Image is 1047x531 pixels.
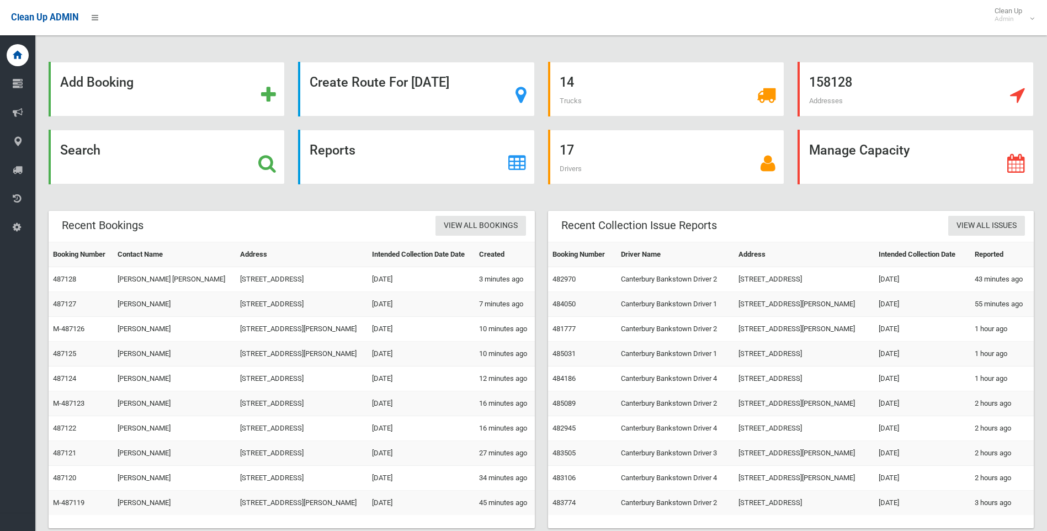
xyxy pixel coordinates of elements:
td: 3 minutes ago [475,267,535,292]
strong: Manage Capacity [809,142,910,158]
a: 487127 [53,300,76,308]
td: Canterbury Bankstown Driver 2 [616,391,734,416]
strong: 17 [560,142,574,158]
td: [DATE] [874,391,970,416]
th: Intended Collection Date Date [368,242,475,267]
td: [DATE] [874,342,970,367]
td: [STREET_ADDRESS] [236,391,368,416]
a: 482945 [552,424,576,432]
td: 1 hour ago [970,367,1034,391]
a: Reports [298,130,534,184]
a: 484050 [552,300,576,308]
td: [PERSON_NAME] [113,491,236,516]
td: [STREET_ADDRESS][PERSON_NAME] [734,466,874,491]
td: 16 minutes ago [475,416,535,441]
th: Booking Number [548,242,616,267]
td: [STREET_ADDRESS] [734,342,874,367]
a: 483106 [552,474,576,482]
td: Canterbury Bankstown Driver 4 [616,416,734,441]
td: [DATE] [368,267,475,292]
a: Manage Capacity [798,130,1034,184]
td: 10 minutes ago [475,342,535,367]
small: Admin [995,15,1022,23]
a: 483505 [552,449,576,457]
td: [STREET_ADDRESS] [236,441,368,466]
a: Search [49,130,285,184]
td: [STREET_ADDRESS][PERSON_NAME] [236,342,368,367]
th: Created [475,242,535,267]
td: 7 minutes ago [475,292,535,317]
a: 487122 [53,424,76,432]
td: [PERSON_NAME] [113,292,236,317]
td: 45 minutes ago [475,491,535,516]
td: [PERSON_NAME] [113,391,236,416]
td: 1 hour ago [970,317,1034,342]
td: 16 minutes ago [475,391,535,416]
strong: Search [60,142,100,158]
td: [PERSON_NAME] [113,441,236,466]
td: 1 hour ago [970,342,1034,367]
td: [DATE] [368,416,475,441]
td: [STREET_ADDRESS] [734,416,874,441]
td: [STREET_ADDRESS] [734,491,874,516]
strong: 158128 [809,75,852,90]
th: Reported [970,242,1034,267]
td: [DATE] [368,441,475,466]
a: Create Route For [DATE] [298,62,534,116]
td: Canterbury Bankstown Driver 2 [616,317,734,342]
td: [PERSON_NAME] [113,416,236,441]
td: [DATE] [368,367,475,391]
a: 487120 [53,474,76,482]
td: 43 minutes ago [970,267,1034,292]
th: Driver Name [616,242,734,267]
td: 10 minutes ago [475,317,535,342]
a: 17 Drivers [548,130,784,184]
td: [PERSON_NAME] [113,466,236,491]
td: [DATE] [874,317,970,342]
td: [DATE] [368,391,475,416]
th: Contact Name [113,242,236,267]
td: [STREET_ADDRESS][PERSON_NAME] [734,317,874,342]
td: Canterbury Bankstown Driver 1 [616,342,734,367]
td: [STREET_ADDRESS] [236,267,368,292]
td: 55 minutes ago [970,292,1034,317]
td: 2 hours ago [970,416,1034,441]
td: [STREET_ADDRESS] [236,466,368,491]
strong: Reports [310,142,355,158]
td: [DATE] [368,466,475,491]
td: Canterbury Bankstown Driver 1 [616,292,734,317]
a: 484186 [552,374,576,383]
td: [DATE] [874,267,970,292]
td: [DATE] [874,292,970,317]
td: [STREET_ADDRESS][PERSON_NAME] [236,491,368,516]
td: [PERSON_NAME] [113,317,236,342]
a: 487128 [53,275,76,283]
td: [STREET_ADDRESS][PERSON_NAME] [734,441,874,466]
td: [STREET_ADDRESS][PERSON_NAME] [734,391,874,416]
a: 481777 [552,325,576,333]
span: Clean Up ADMIN [11,12,78,23]
td: [DATE] [368,342,475,367]
span: Drivers [560,164,582,173]
td: 2 hours ago [970,391,1034,416]
td: [STREET_ADDRESS] [734,367,874,391]
td: [DATE] [874,491,970,516]
a: 158128 Addresses [798,62,1034,116]
strong: Add Booking [60,75,134,90]
td: Canterbury Bankstown Driver 3 [616,441,734,466]
header: Recent Collection Issue Reports [548,215,730,236]
th: Address [734,242,874,267]
td: [DATE] [874,416,970,441]
a: 487125 [53,349,76,358]
a: 14 Trucks [548,62,784,116]
a: View All Issues [948,216,1025,236]
a: M-487119 [53,498,84,507]
th: Address [236,242,368,267]
a: View All Bookings [435,216,526,236]
td: [PERSON_NAME] [113,342,236,367]
span: Addresses [809,97,843,105]
td: [DATE] [874,367,970,391]
strong: Create Route For [DATE] [310,75,449,90]
a: 482970 [552,275,576,283]
a: 485031 [552,349,576,358]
